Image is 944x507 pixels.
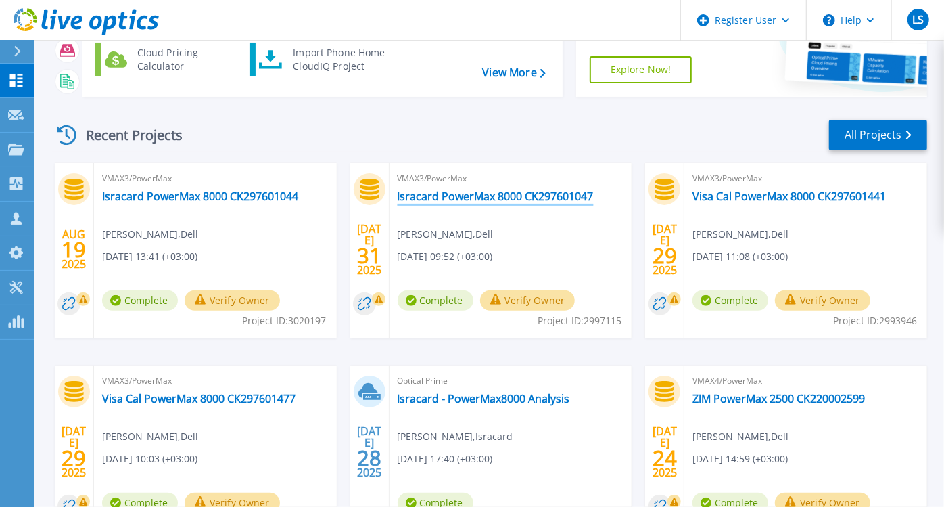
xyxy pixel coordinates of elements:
span: VMAX3/PowerMax [692,171,919,186]
span: [DATE] 10:03 (+03:00) [102,451,197,466]
span: VMAX3/PowerMax [102,374,329,389]
a: All Projects [829,120,927,150]
button: Verify Owner [185,290,280,311]
button: Verify Owner [775,290,870,311]
div: [DATE] 2025 [61,427,87,477]
span: 19 [62,244,86,255]
span: [PERSON_NAME] , Dell [398,227,494,242]
div: [DATE] 2025 [652,225,678,274]
a: ZIM PowerMax 2500 CK220002599 [692,392,865,405]
a: Visa Cal PowerMax 8000 CK297601477 [102,392,296,405]
span: [DATE] 11:08 (+03:00) [692,249,788,264]
span: [PERSON_NAME] , Dell [102,227,198,242]
span: Complete [692,290,768,311]
span: Complete [398,290,473,311]
a: Isracard - PowerMax8000 Analysis [398,392,570,405]
a: Cloud Pricing Calculator [95,43,234,76]
div: Cloud Pricing Calculator [131,46,231,73]
div: Recent Projects [52,118,201,152]
span: [DATE] 14:59 (+03:00) [692,451,788,466]
span: [DATE] 09:52 (+03:00) [398,249,493,264]
span: VMAX3/PowerMax [102,171,329,186]
span: [PERSON_NAME] , Dell [692,227,788,242]
span: VMAX3/PowerMax [398,171,624,186]
a: Isracard PowerMax 8000 CK297601044 [102,190,298,203]
a: Isracard PowerMax 8000 CK297601047 [398,190,594,203]
span: 24 [653,452,677,464]
div: [DATE] 2025 [652,427,678,477]
span: 31 [357,250,381,261]
span: [DATE] 17:40 (+03:00) [398,451,493,466]
span: LS [912,14,924,25]
span: Project ID: 3020197 [243,313,327,328]
span: Complete [102,290,178,311]
div: Import Phone Home CloudIQ Project [286,46,392,73]
span: 29 [653,250,677,261]
span: [PERSON_NAME] , Dell [102,429,198,444]
span: [DATE] 13:41 (+03:00) [102,249,197,264]
div: AUG 2025 [61,225,87,274]
span: [PERSON_NAME] , Dell [692,429,788,444]
a: Explore Now! [590,56,692,83]
span: 28 [357,452,381,464]
span: Project ID: 2993946 [833,313,917,328]
span: Project ID: 2997115 [538,313,621,328]
a: Visa Cal PowerMax 8000 CK297601441 [692,190,886,203]
button: Verify Owner [480,290,575,311]
span: [PERSON_NAME] , Isracard [398,429,513,444]
span: Optical Prime [398,374,624,389]
div: [DATE] 2025 [356,427,382,477]
span: 29 [62,452,86,464]
a: View More [482,66,545,79]
div: [DATE] 2025 [356,225,382,274]
span: VMAX4/PowerMax [692,374,919,389]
